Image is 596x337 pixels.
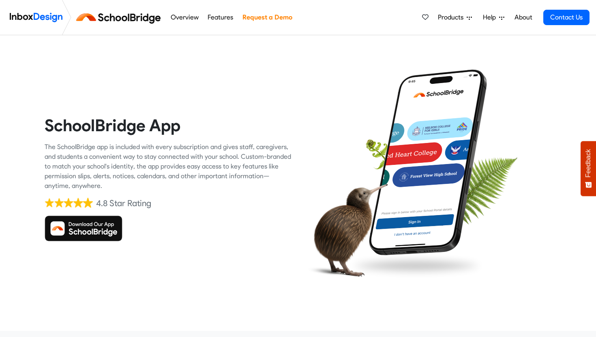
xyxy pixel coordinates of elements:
[45,142,292,191] div: The SchoolBridge app is included with every subscription and gives staff, caregivers, and student...
[240,9,294,26] a: Request a Demo
[581,141,596,196] button: Feedback - Show survey
[438,13,467,22] span: Products
[96,197,151,209] div: 4.8 Star Rating
[585,149,592,177] span: Feedback
[206,9,236,26] a: Features
[304,176,388,284] img: kiwi_bird.png
[483,13,499,22] span: Help
[45,115,292,136] heading: SchoolBridge App
[75,8,166,27] img: schoolbridge logo
[168,9,201,26] a: Overview
[435,9,475,26] a: Products
[480,9,508,26] a: Help
[543,10,590,25] a: Contact Us
[512,9,534,26] a: About
[346,251,486,281] img: shadow.png
[363,69,493,256] img: phone.png
[45,215,122,241] img: Download SchoolBridge App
